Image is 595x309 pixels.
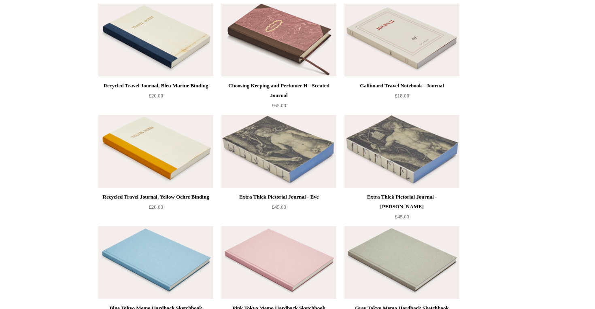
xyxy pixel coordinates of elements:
[98,115,213,188] img: Recycled Travel Journal, Yellow Ochre Binding
[344,226,459,299] img: Grey Tokyo Memo Hardback Sketchbook
[344,192,459,225] a: Extra Thick Pictorial Journal - [PERSON_NAME] £45.00
[344,115,459,188] a: Extra Thick Pictorial Journal - Adam Extra Thick Pictorial Journal - Adam
[344,4,459,76] a: Gallimard Travel Notebook - Journal Gallimard Travel Notebook - Journal
[98,4,213,76] a: Recycled Travel Journal, Bleu Marine Binding Recycled Travel Journal, Bleu Marine Binding
[346,192,457,212] div: Extra Thick Pictorial Journal - [PERSON_NAME]
[98,115,213,188] a: Recycled Travel Journal, Yellow Ochre Binding Recycled Travel Journal, Yellow Ochre Binding
[221,192,336,225] a: Extra Thick Pictorial Journal - Eve £45.00
[98,226,213,299] img: Blue Tokyo Memo Hardback Sketchbook
[346,81,457,91] div: Gallimard Travel Notebook - Journal
[344,226,459,299] a: Grey Tokyo Memo Hardback Sketchbook Grey Tokyo Memo Hardback Sketchbook
[395,93,409,99] span: £18.00
[221,81,336,114] a: Choosing Keeping and Perfumer H - Scented Journal £65.00
[221,4,336,76] img: Choosing Keeping and Perfumer H - Scented Journal
[221,226,336,299] img: Pink Tokyo Memo Hardback Sketchbook
[344,115,459,188] img: Extra Thick Pictorial Journal - Adam
[344,81,459,114] a: Gallimard Travel Notebook - Journal £18.00
[223,81,334,100] div: Choosing Keeping and Perfumer H - Scented Journal
[272,102,286,108] span: £65.00
[272,204,286,210] span: £45.00
[98,226,213,299] a: Blue Tokyo Memo Hardback Sketchbook Blue Tokyo Memo Hardback Sketchbook
[149,204,163,210] span: £20.00
[221,226,336,299] a: Pink Tokyo Memo Hardback Sketchbook Pink Tokyo Memo Hardback Sketchbook
[98,4,213,76] img: Recycled Travel Journal, Bleu Marine Binding
[221,4,336,76] a: Choosing Keeping and Perfumer H - Scented Journal Choosing Keeping and Perfumer H - Scented Journal
[100,81,211,91] div: Recycled Travel Journal, Bleu Marine Binding
[100,192,211,202] div: Recycled Travel Journal, Yellow Ochre Binding
[221,115,336,188] img: Extra Thick Pictorial Journal - Eve
[98,192,213,225] a: Recycled Travel Journal, Yellow Ochre Binding £20.00
[221,115,336,188] a: Extra Thick Pictorial Journal - Eve Extra Thick Pictorial Journal - Eve
[344,4,459,76] img: Gallimard Travel Notebook - Journal
[149,93,163,99] span: £20.00
[223,192,334,202] div: Extra Thick Pictorial Journal - Eve
[98,81,213,114] a: Recycled Travel Journal, Bleu Marine Binding £20.00
[395,214,409,220] span: £45.00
